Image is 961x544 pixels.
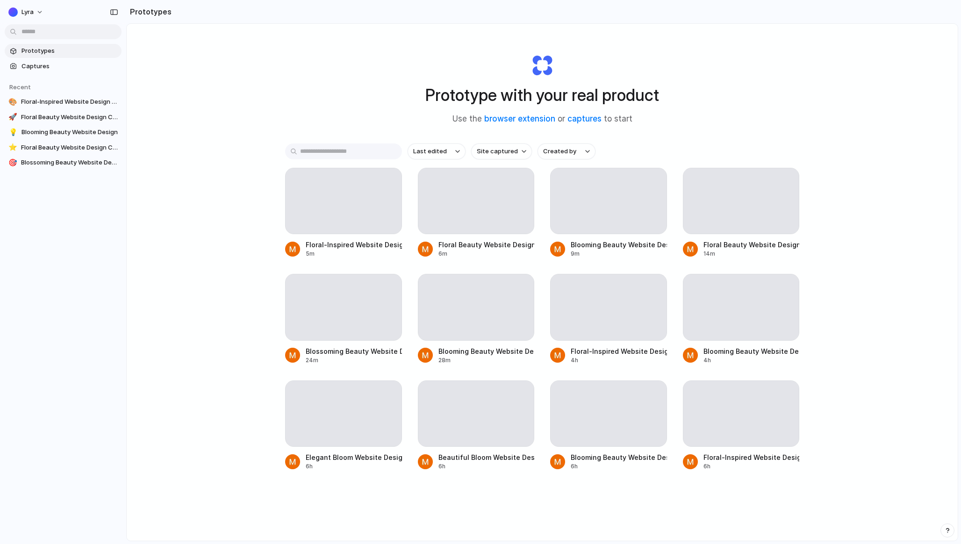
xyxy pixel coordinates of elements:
[22,128,118,137] span: Blooming Beauty Website Design
[571,452,667,462] div: Blooming Beauty Website Design
[418,168,535,258] a: Floral Beauty Website Design Concept6m
[703,240,800,250] div: Floral Beauty Website Design Concept
[571,346,667,356] div: Floral-Inspired Website Design Concept
[8,143,17,152] div: ⭐
[22,7,34,17] span: Lyra
[21,158,118,167] span: Blossoming Beauty Website Design
[550,274,667,364] a: Floral-Inspired Website Design Concept4h
[8,97,17,107] div: 🎨
[703,356,800,365] div: 4h
[5,141,122,155] a: ⭐Floral Beauty Website Design Concept
[683,168,800,258] a: Floral Beauty Website Design Concept14m
[703,346,800,356] div: Blooming Beauty Website Design
[538,143,595,159] button: Created by
[438,452,535,462] div: Beautiful Bloom Website Design
[21,97,118,107] span: Floral-Inspired Website Design Concept
[425,83,659,107] h1: Prototype with your real product
[418,274,535,364] a: Blooming Beauty Website Design28m
[550,168,667,258] a: Blooming Beauty Website Design9m
[9,83,31,91] span: Recent
[5,125,122,139] a: 💡Blooming Beauty Website Design
[477,147,518,156] span: Site captured
[471,143,532,159] button: Site captured
[5,44,122,58] a: Prototypes
[21,113,118,122] span: Floral Beauty Website Design Concept
[571,240,667,250] div: Blooming Beauty Website Design
[571,250,667,258] div: 9m
[5,156,122,170] a: 🎯Blossoming Beauty Website Design
[22,62,118,71] span: Captures
[571,462,667,471] div: 6h
[484,114,555,123] a: browser extension
[438,346,535,356] div: Blooming Beauty Website Design
[285,168,402,258] a: Floral-Inspired Website Design Concept5m
[306,356,402,365] div: 24m
[543,147,576,156] span: Created by
[8,158,17,167] div: 🎯
[306,240,402,250] div: Floral-Inspired Website Design Concept
[452,113,632,125] span: Use the or to start
[21,143,118,152] span: Floral Beauty Website Design Concept
[8,113,17,122] div: 🚀
[438,240,535,250] div: Floral Beauty Website Design Concept
[306,346,402,356] div: Blossoming Beauty Website Design
[418,380,535,471] a: Beautiful Bloom Website Design6h
[703,250,800,258] div: 14m
[306,250,402,258] div: 5m
[438,462,535,471] div: 6h
[550,380,667,471] a: Blooming Beauty Website Design6h
[5,95,122,109] a: 🎨Floral-Inspired Website Design Concept
[285,274,402,364] a: Blossoming Beauty Website Design24m
[126,6,172,17] h2: Prototypes
[683,274,800,364] a: Blooming Beauty Website Design4h
[306,452,402,462] div: Elegant Bloom Website Design
[8,128,18,137] div: 💡
[408,143,466,159] button: Last edited
[567,114,602,123] a: captures
[703,462,800,471] div: 6h
[571,356,667,365] div: 4h
[683,380,800,471] a: Floral-Inspired Website Design Concept6h
[438,250,535,258] div: 6m
[5,110,122,124] a: 🚀Floral Beauty Website Design Concept
[413,147,447,156] span: Last edited
[5,5,48,20] button: Lyra
[285,380,402,471] a: Elegant Bloom Website Design6h
[22,46,118,56] span: Prototypes
[306,462,402,471] div: 6h
[703,452,800,462] div: Floral-Inspired Website Design Concept
[438,356,535,365] div: 28m
[5,59,122,73] a: Captures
